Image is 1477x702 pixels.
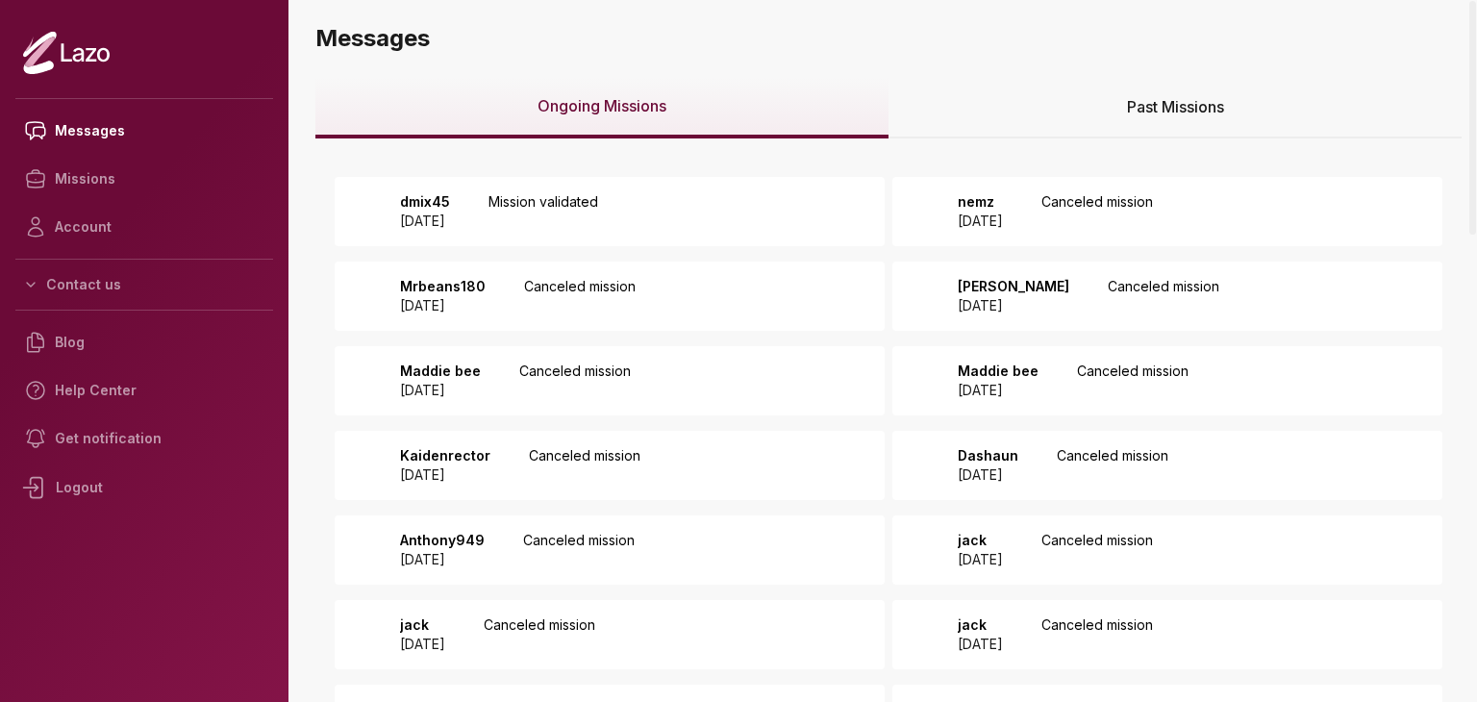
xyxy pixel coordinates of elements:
[1057,446,1168,485] p: Canceled mission
[958,635,1003,654] p: [DATE]
[400,635,445,654] p: [DATE]
[15,267,273,302] button: Contact us
[958,381,1039,400] p: [DATE]
[15,107,273,155] a: Messages
[958,296,1069,315] p: [DATE]
[400,381,481,400] p: [DATE]
[958,277,1069,296] p: [PERSON_NAME]
[400,192,450,212] p: dmix45
[523,531,635,569] p: Canceled mission
[1041,192,1153,231] p: Canceled mission
[315,23,1462,54] h3: Messages
[400,531,485,550] p: Anthony949
[488,192,598,231] p: Mission validated
[1108,277,1219,315] p: Canceled mission
[1041,615,1153,654] p: Canceled mission
[400,212,450,231] p: [DATE]
[15,463,273,513] div: Logout
[538,94,666,117] span: Ongoing Missions
[958,550,1003,569] p: [DATE]
[400,465,490,485] p: [DATE]
[400,550,485,569] p: [DATE]
[400,362,481,381] p: Maddie bee
[529,446,640,485] p: Canceled mission
[15,414,273,463] a: Get notification
[400,277,486,296] p: Mrbeans180
[1127,95,1224,118] span: Past Missions
[958,192,1003,212] p: nemz
[400,446,490,465] p: Kaidenrector
[15,318,273,366] a: Blog
[524,277,636,315] p: Canceled mission
[958,531,1003,550] p: jack
[484,615,595,654] p: Canceled mission
[400,296,486,315] p: [DATE]
[400,615,445,635] p: jack
[958,465,1018,485] p: [DATE]
[958,212,1003,231] p: [DATE]
[15,155,273,203] a: Missions
[958,362,1039,381] p: Maddie bee
[958,446,1018,465] p: Dashaun
[1077,362,1189,400] p: Canceled mission
[15,366,273,414] a: Help Center
[958,615,1003,635] p: jack
[519,362,631,400] p: Canceled mission
[15,203,273,251] a: Account
[1041,531,1153,569] p: Canceled mission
